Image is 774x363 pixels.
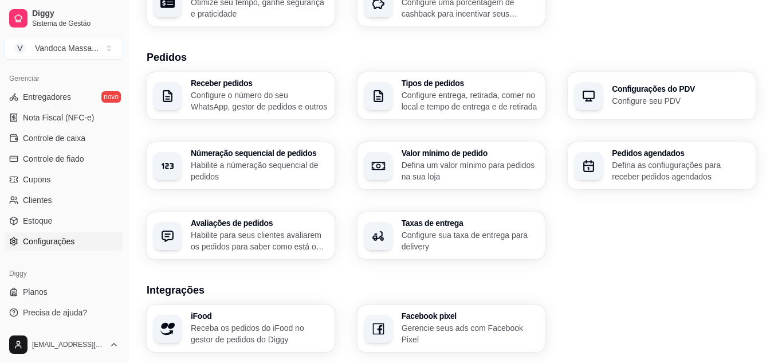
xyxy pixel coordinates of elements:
[23,194,52,206] span: Clientes
[5,69,123,88] div: Gerenciar
[35,42,99,54] div: Vandoca Massa ...
[23,153,84,165] span: Controle de fiado
[147,49,756,65] h3: Pedidos
[32,9,119,19] span: Diggy
[23,91,71,103] span: Entregadores
[402,229,539,252] p: Configure sua taxa de entrega para delivery
[5,264,123,283] div: Diggy
[23,174,50,185] span: Cupons
[402,219,539,227] h3: Taxas de entrega
[5,88,123,106] a: Entregadoresnovo
[357,212,545,259] button: Taxas de entregaConfigure sua taxa de entrega para delivery
[5,232,123,251] a: Configurações
[5,170,123,189] a: Cupons
[5,129,123,147] a: Controle de caixa
[191,149,328,157] h3: Númeração sequencial de pedidos
[568,142,756,189] button: Pedidos agendadosDefina as confiugurações para receber pedidos agendados
[191,322,328,345] p: Receba os pedidos do iFood no gestor de pedidos do Diggy
[5,150,123,168] a: Controle de fiado
[5,283,123,301] a: Planos
[147,282,756,298] h3: Integrações
[147,142,335,189] button: Númeração sequencial de pedidosHabilite a númeração sequencial de pedidos
[32,340,105,349] span: [EMAIL_ADDRESS][DOMAIN_NAME]
[23,307,87,318] span: Precisa de ajuda?
[191,89,328,112] p: Configure o número do seu WhatsApp, gestor de pedidos e outros
[191,219,328,227] h3: Avaliações de pedidos
[23,112,94,123] span: Nota Fiscal (NFC-e)
[191,159,328,182] p: Habilite a númeração sequencial de pedidos
[191,312,328,320] h3: iFood
[147,212,335,259] button: Avaliações de pedidosHabilite para seus clientes avaliarem os pedidos para saber como está o feed...
[402,312,539,320] h3: Facebook pixel
[357,142,545,189] button: Valor mínimo de pedidoDefina um valor mínimo para pedidos na sua loja
[14,42,26,54] span: V
[5,37,123,60] button: Select a team
[357,305,545,352] button: Facebook pixelGerencie seus ads com Facebook Pixel
[191,79,328,87] h3: Receber pedidos
[5,191,123,209] a: Clientes
[147,72,335,119] button: Receber pedidosConfigure o número do seu WhatsApp, gestor de pedidos e outros
[612,149,749,157] h3: Pedidos agendados
[612,159,749,182] p: Defina as confiugurações para receber pedidos agendados
[5,303,123,322] a: Precisa de ajuda?
[5,212,123,230] a: Estoque
[402,159,539,182] p: Defina um valor mínimo para pedidos na sua loja
[5,5,123,32] a: DiggySistema de Gestão
[32,19,119,28] span: Sistema de Gestão
[23,236,74,247] span: Configurações
[612,85,749,93] h3: Configurações do PDV
[5,108,123,127] a: Nota Fiscal (NFC-e)
[402,89,539,112] p: Configure entrega, retirada, comer no local e tempo de entrega e de retirada
[612,95,749,107] p: Configure seu PDV
[402,149,539,157] h3: Valor mínimo de pedido
[568,72,756,119] button: Configurações do PDVConfigure seu PDV
[402,322,539,345] p: Gerencie seus ads com Facebook Pixel
[23,286,48,298] span: Planos
[357,72,545,119] button: Tipos de pedidosConfigure entrega, retirada, comer no local e tempo de entrega e de retirada
[147,305,335,352] button: iFoodReceba os pedidos do iFood no gestor de pedidos do Diggy
[23,132,85,144] span: Controle de caixa
[5,331,123,358] button: [EMAIL_ADDRESS][DOMAIN_NAME]
[23,215,52,227] span: Estoque
[191,229,328,252] p: Habilite para seus clientes avaliarem os pedidos para saber como está o feedback da sua loja
[402,79,539,87] h3: Tipos de pedidos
